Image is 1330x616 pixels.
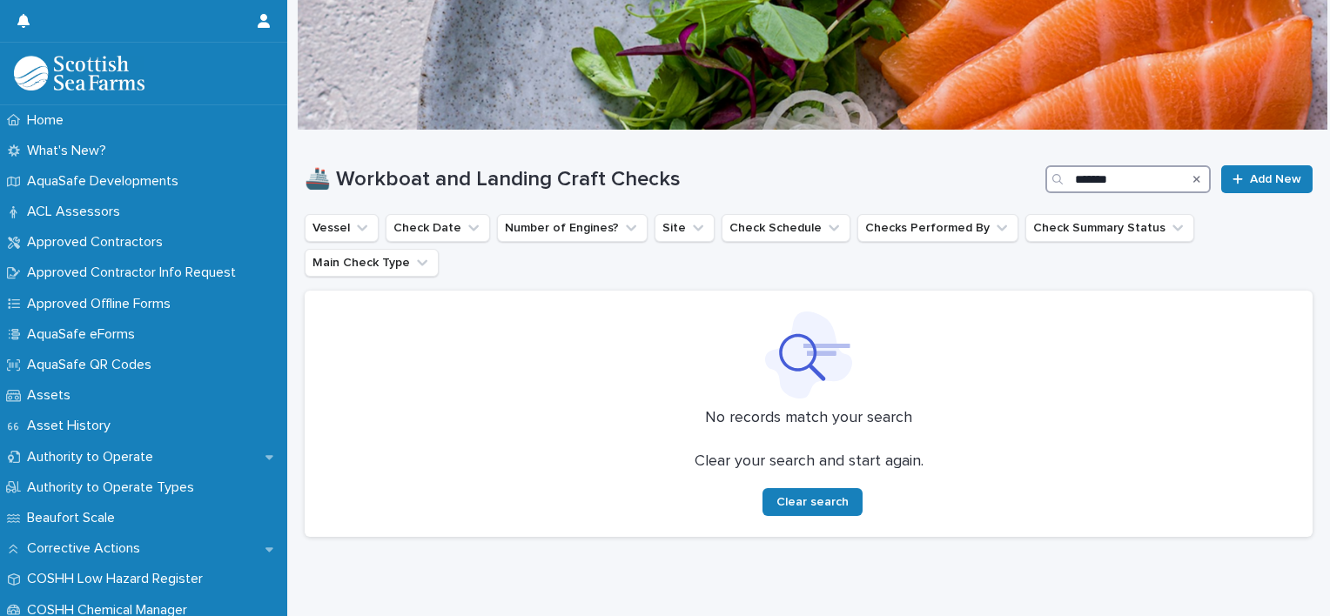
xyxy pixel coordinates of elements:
p: ACL Assessors [20,204,134,220]
p: Corrective Actions [20,540,154,557]
p: AquaSafe eForms [20,326,149,343]
p: No records match your search [326,409,1292,428]
button: Checks Performed By [857,214,1018,242]
img: bPIBxiqnSb2ggTQWdOVV [14,56,144,90]
p: Authority to Operate [20,449,167,465]
p: Asset History [20,418,124,434]
button: Check Summary Status [1025,214,1194,242]
span: Clear search [776,496,849,508]
button: Check Schedule [722,214,850,242]
button: Check Date [386,214,490,242]
h1: 🚢 Workboat and Landing Craft Checks [305,167,1038,192]
p: Approved Offline Forms [20,296,185,312]
button: Main Check Type [305,249,439,277]
p: Clear your search and start again. [695,452,924,472]
input: Search [1045,165,1211,193]
button: Vessel [305,214,379,242]
p: Beaufort Scale [20,510,129,526]
p: AquaSafe Developments [20,173,192,190]
p: Assets [20,387,84,404]
span: Add New [1250,173,1301,185]
p: Approved Contractors [20,234,177,251]
button: Site [655,214,715,242]
a: Add New [1221,165,1313,193]
p: Authority to Operate Types [20,479,208,496]
p: What's New? [20,143,120,159]
p: COSHH Low Hazard Register [20,571,217,587]
p: Home [20,112,77,129]
p: Approved Contractor Info Request [20,264,250,281]
button: Clear search [762,488,863,516]
button: Number of Engines? [497,214,648,242]
p: AquaSafe QR Codes [20,357,165,373]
